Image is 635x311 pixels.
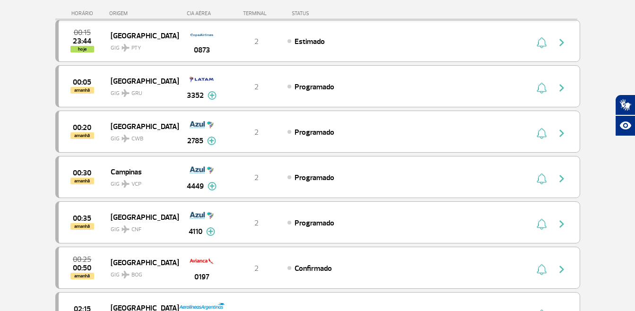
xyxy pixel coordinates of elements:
span: Confirmado [295,264,332,273]
span: 2 [254,264,259,273]
span: 0197 [194,271,209,283]
img: seta-direita-painel-voo.svg [556,218,567,230]
span: 2025-08-29 00:35:00 [73,215,91,222]
span: GRU [131,89,142,98]
span: 2 [254,37,259,46]
span: 4449 [187,181,204,192]
img: seta-direita-painel-voo.svg [556,37,567,48]
img: sino-painel-voo.svg [537,37,547,48]
span: 2025-08-28 23:44:00 [73,38,91,44]
span: BOG [131,271,142,279]
span: [GEOGRAPHIC_DATA] [111,211,171,223]
div: TERMINAL [226,10,287,17]
span: GIG [111,84,171,98]
img: mais-info-painel-voo.svg [208,91,217,100]
span: 2 [254,82,259,92]
span: CWB [131,135,143,143]
img: destiny_airplane.svg [122,44,130,52]
span: VCP [131,180,141,189]
div: STATUS [287,10,364,17]
span: amanhã [70,87,94,94]
span: [GEOGRAPHIC_DATA] [111,120,171,132]
img: sino-painel-voo.svg [537,82,547,94]
button: Abrir recursos assistivos. [615,115,635,136]
img: seta-direita-painel-voo.svg [556,82,567,94]
img: destiny_airplane.svg [122,180,130,188]
div: ORIGEM [109,10,178,17]
span: amanhã [70,223,94,230]
span: GIG [111,39,171,52]
button: Abrir tradutor de língua de sinais. [615,95,635,115]
span: amanhã [70,178,94,184]
span: GIG [111,130,171,143]
span: Programado [295,173,334,182]
img: seta-direita-painel-voo.svg [556,128,567,139]
img: sino-painel-voo.svg [537,128,547,139]
div: CIA AÉREA [178,10,226,17]
span: 2 [254,128,259,137]
span: 0873 [194,44,210,56]
span: [GEOGRAPHIC_DATA] [111,75,171,87]
span: 2785 [187,135,203,147]
img: sino-painel-voo.svg [537,264,547,275]
span: Programado [295,128,334,137]
img: mais-info-painel-voo.svg [206,227,215,236]
span: 2025-08-29 00:20:00 [73,124,91,131]
span: 2025-08-29 00:25:00 [73,256,91,263]
img: destiny_airplane.svg [122,225,130,233]
span: PTY [131,44,141,52]
span: Programado [295,218,334,228]
span: CNF [131,225,141,234]
img: seta-direita-painel-voo.svg [556,264,567,275]
img: mais-info-painel-voo.svg [208,182,217,190]
img: mais-info-painel-voo.svg [207,137,216,145]
span: GIG [111,220,171,234]
span: 3352 [187,90,204,101]
span: 2025-08-29 00:15:00 [74,29,91,36]
span: Estimado [295,37,325,46]
span: 2025-08-29 00:30:00 [73,170,91,176]
span: 2025-08-29 00:05:00 [73,79,91,86]
span: 4110 [189,226,202,237]
span: [GEOGRAPHIC_DATA] [111,29,171,42]
img: sino-painel-voo.svg [537,173,547,184]
span: amanhã [70,132,94,139]
span: amanhã [70,273,94,279]
div: HORÁRIO [58,10,110,17]
span: 2 [254,218,259,228]
span: 2 [254,173,259,182]
img: seta-direita-painel-voo.svg [556,173,567,184]
img: sino-painel-voo.svg [537,218,547,230]
span: [GEOGRAPHIC_DATA] [111,256,171,268]
img: destiny_airplane.svg [122,89,130,97]
span: hoje [70,46,94,52]
span: GIG [111,266,171,279]
span: GIG [111,175,171,189]
span: Programado [295,82,334,92]
span: Campinas [111,165,171,178]
img: destiny_airplane.svg [122,271,130,278]
img: destiny_airplane.svg [122,135,130,142]
span: 2025-08-29 00:50:00 [73,265,91,271]
div: Plugin de acessibilidade da Hand Talk. [615,95,635,136]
